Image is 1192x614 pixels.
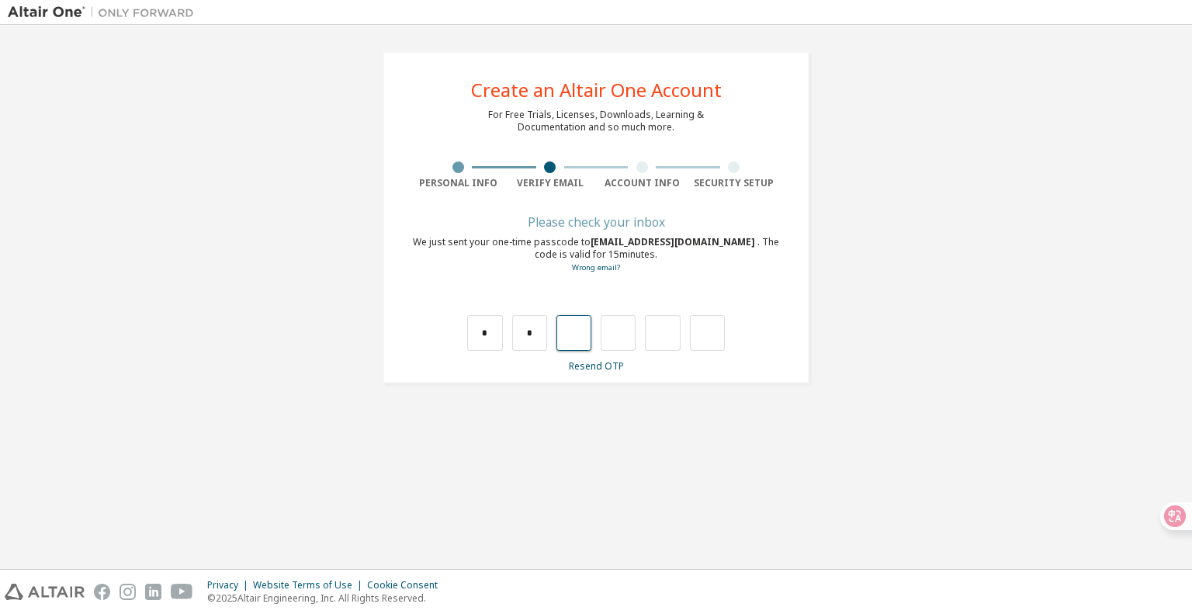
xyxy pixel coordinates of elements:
img: linkedin.svg [145,584,161,600]
a: Resend OTP [569,359,624,373]
img: facebook.svg [94,584,110,600]
img: altair_logo.svg [5,584,85,600]
a: Go back to the registration form [572,262,620,272]
div: Create an Altair One Account [471,81,722,99]
p: © 2025 Altair Engineering, Inc. All Rights Reserved. [207,591,447,605]
div: For Free Trials, Licenses, Downloads, Learning & Documentation and so much more. [488,109,704,134]
img: instagram.svg [120,584,136,600]
img: youtube.svg [171,584,193,600]
div: Account Info [596,177,688,189]
img: Altair One [8,5,202,20]
div: Privacy [207,579,253,591]
div: Cookie Consent [367,579,447,591]
div: Please check your inbox [412,217,780,227]
div: Security Setup [688,177,781,189]
div: Website Terms of Use [253,579,367,591]
div: Verify Email [504,177,597,189]
span: [EMAIL_ADDRESS][DOMAIN_NAME] [591,235,757,248]
div: We just sent your one-time passcode to . The code is valid for 15 minutes. [412,236,780,274]
div: Personal Info [412,177,504,189]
